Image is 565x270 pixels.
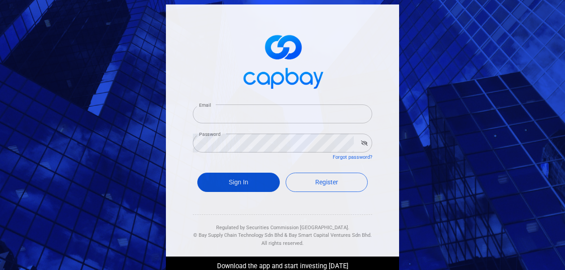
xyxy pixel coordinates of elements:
div: Regulated by Securities Commission [GEOGRAPHIC_DATA]. & All rights reserved. [193,215,372,248]
span: © Bay Supply Chain Technology Sdn Bhd [193,232,283,238]
label: Email [199,102,211,109]
label: Password [199,131,221,138]
span: Bay Smart Capital Ventures Sdn Bhd. [289,232,372,238]
img: logo [238,27,327,94]
a: Register [286,173,368,192]
span: Register [315,179,338,186]
a: Forgot password? [333,154,372,160]
button: Sign In [197,173,280,192]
